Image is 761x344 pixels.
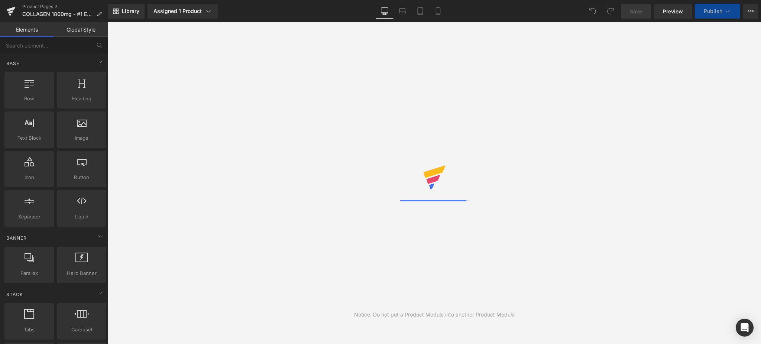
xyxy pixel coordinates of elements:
[411,4,429,19] a: Tablet
[22,11,94,17] span: COLLAGEN 1800mg - #1 EN TIKTOK
[59,269,104,277] span: Hero Banner
[108,4,145,19] a: New Library
[663,7,683,15] span: Preview
[59,173,104,181] span: Button
[59,134,104,142] span: Image
[354,311,515,319] div: Notice: Do not put a Product Module into another Product Module
[654,4,692,19] a: Preview
[603,4,618,19] button: Redo
[585,4,600,19] button: Undo
[122,8,139,14] span: Library
[7,95,52,103] span: Row
[6,60,20,67] span: Base
[7,134,52,142] span: Text Block
[736,319,754,337] div: Open Intercom Messenger
[54,22,108,37] a: Global Style
[7,269,52,277] span: Parallax
[153,7,212,15] div: Assigned 1 Product
[394,4,411,19] a: Laptop
[743,4,758,19] button: More
[704,8,722,14] span: Publish
[59,326,104,334] span: Carousel
[6,234,27,241] span: Banner
[59,213,104,221] span: Liquid
[695,4,740,19] button: Publish
[429,4,447,19] a: Mobile
[630,7,642,15] span: Save
[376,4,394,19] a: Desktop
[7,213,52,221] span: Separator
[59,95,104,103] span: Heading
[7,326,52,334] span: Tabs
[6,291,24,298] span: Stack
[22,4,108,10] a: Product Pages
[7,173,52,181] span: Icon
